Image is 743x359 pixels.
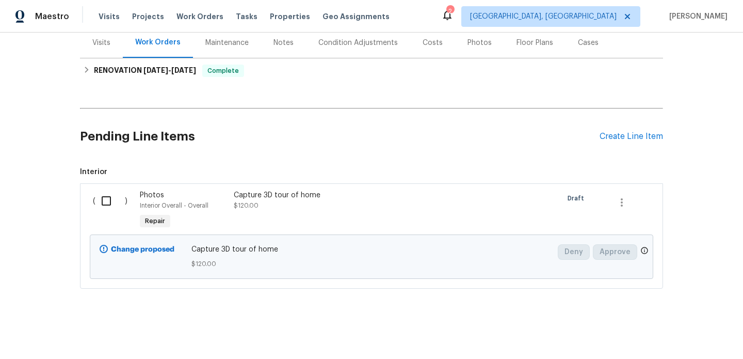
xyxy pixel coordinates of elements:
[140,202,208,209] span: Interior Overall - Overall
[80,113,600,161] h2: Pending Line Items
[665,11,728,22] span: [PERSON_NAME]
[132,11,164,22] span: Projects
[578,38,599,48] div: Cases
[318,38,398,48] div: Condition Adjustments
[203,66,243,76] span: Complete
[140,192,164,199] span: Photos
[234,202,259,209] span: $120.00
[273,38,294,48] div: Notes
[80,167,663,177] span: Interior
[143,67,168,74] span: [DATE]
[593,244,637,260] button: Approve
[94,65,196,77] h6: RENOVATION
[35,11,69,22] span: Maestro
[600,132,663,142] div: Create Line Item
[470,11,617,22] span: [GEOGRAPHIC_DATA], [GEOGRAPHIC_DATA]
[80,58,663,83] div: RENOVATION [DATE]-[DATE]Complete
[205,38,249,48] div: Maintenance
[236,13,257,20] span: Tasks
[191,259,552,269] span: $120.00
[111,246,174,253] b: Change proposed
[423,38,443,48] div: Costs
[270,11,310,22] span: Properties
[135,37,181,48] div: Work Orders
[640,246,649,257] span: Only a market manager or an area construction manager can approve
[516,38,553,48] div: Floor Plans
[99,11,120,22] span: Visits
[234,190,415,200] div: Capture 3D tour of home
[141,216,169,226] span: Repair
[90,187,137,235] div: ( )
[171,67,196,74] span: [DATE]
[322,11,390,22] span: Geo Assignments
[558,244,590,260] button: Deny
[568,193,588,204] span: Draft
[446,6,454,17] div: 2
[191,244,552,255] span: Capture 3D tour of home
[143,67,196,74] span: -
[92,38,110,48] div: Visits
[467,38,492,48] div: Photos
[176,11,223,22] span: Work Orders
